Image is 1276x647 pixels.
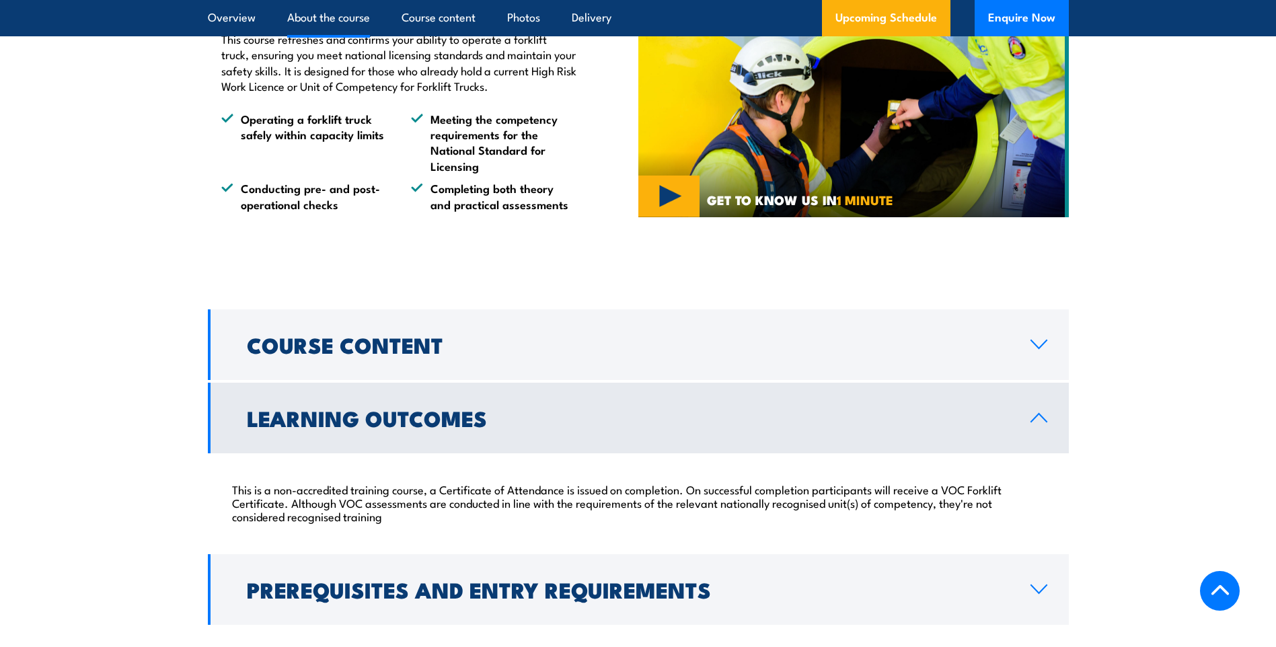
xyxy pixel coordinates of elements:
[411,111,576,174] li: Meeting the competency requirements for the National Standard for Licensing
[232,482,1045,523] p: This is a non-accredited training course, a Certificate of Attendance is issued on completion. On...
[247,408,1009,427] h2: Learning Outcomes
[411,180,576,212] li: Completing both theory and practical assessments
[221,111,387,174] li: Operating a forklift truck safely within capacity limits
[247,580,1009,599] h2: Prerequisites and Entry Requirements
[221,31,576,94] p: This course refreshes and confirms your ability to operate a forklift truck, ensuring you meet na...
[208,554,1069,625] a: Prerequisites and Entry Requirements
[208,383,1069,453] a: Learning Outcomes
[247,335,1009,354] h2: Course Content
[837,190,893,209] strong: 1 MINUTE
[221,180,387,212] li: Conducting pre- and post-operational checks
[208,309,1069,380] a: Course Content
[707,194,893,206] span: GET TO KNOW US IN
